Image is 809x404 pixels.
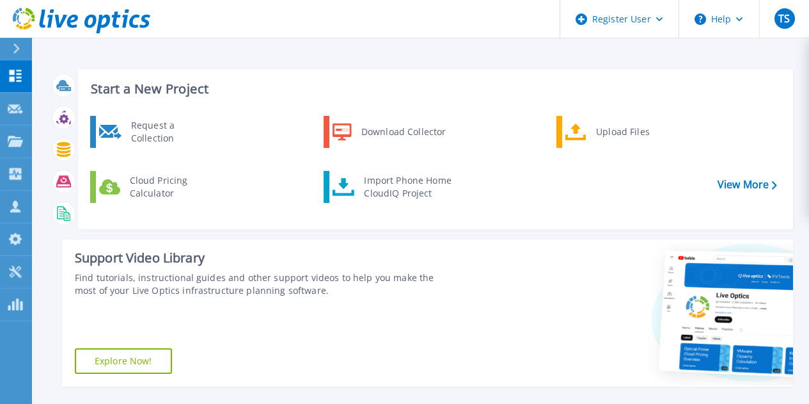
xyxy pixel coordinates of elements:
a: View More [718,179,777,191]
div: Support Video Library [75,250,455,266]
a: Explore Now! [75,348,172,374]
div: Download Collector [355,119,452,145]
div: Upload Files [590,119,684,145]
div: Request a Collection [125,119,218,145]
div: Import Phone Home CloudIQ Project [357,174,457,200]
h3: Start a New Project [91,82,776,96]
a: Download Collector [324,116,455,148]
div: Cloud Pricing Calculator [123,174,218,200]
span: TS [778,13,790,24]
a: Request a Collection [90,116,221,148]
a: Cloud Pricing Calculator [90,171,221,203]
a: Upload Files [556,116,687,148]
div: Find tutorials, instructional guides and other support videos to help you make the most of your L... [75,271,455,297]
